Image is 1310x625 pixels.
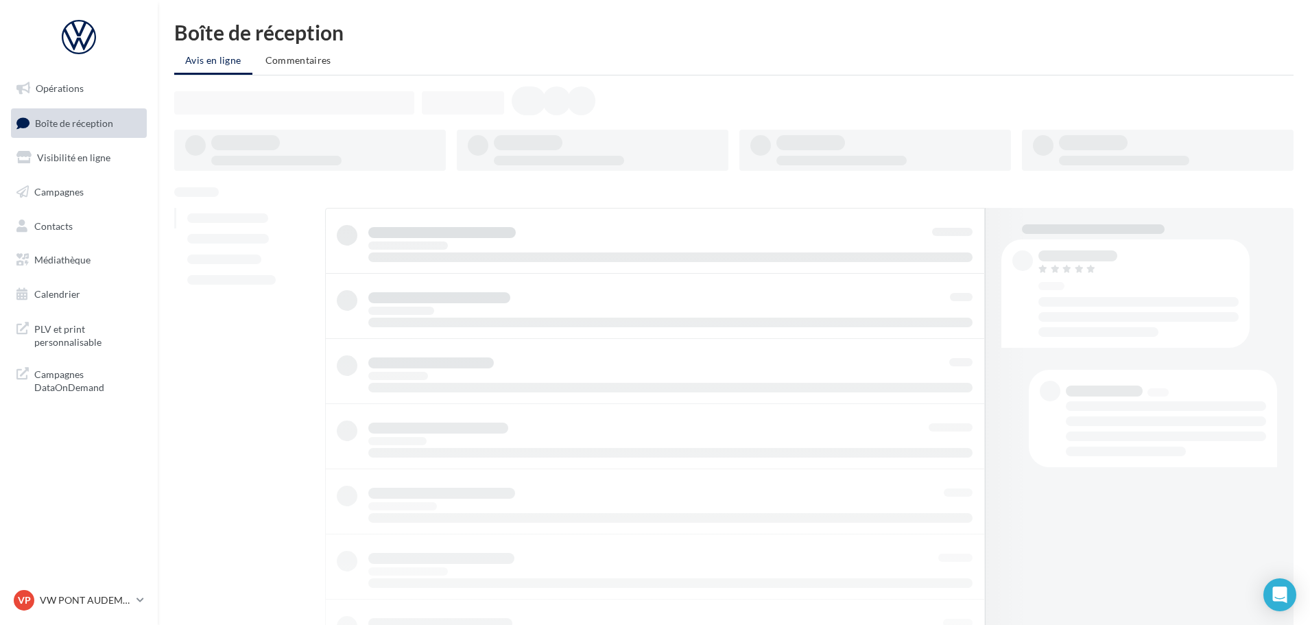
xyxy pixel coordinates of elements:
span: Campagnes DataOnDemand [34,365,141,394]
span: Médiathèque [34,254,91,266]
p: VW PONT AUDEMER [40,593,131,607]
span: Opérations [36,82,84,94]
span: Boîte de réception [35,117,113,128]
div: Open Intercom Messenger [1263,578,1296,611]
a: Contacts [8,212,150,241]
a: Campagnes [8,178,150,207]
a: Boîte de réception [8,108,150,138]
span: Commentaires [265,54,331,66]
a: PLV et print personnalisable [8,314,150,355]
span: Visibilité en ligne [37,152,110,163]
a: Calendrier [8,280,150,309]
span: PLV et print personnalisable [34,320,141,349]
a: Médiathèque [8,246,150,274]
a: Campagnes DataOnDemand [8,359,150,400]
a: Opérations [8,74,150,103]
span: Calendrier [34,288,80,300]
span: Contacts [34,220,73,231]
a: Visibilité en ligne [8,143,150,172]
div: Boîte de réception [174,22,1294,43]
span: VP [18,593,31,607]
span: Campagnes [34,186,84,198]
a: VP VW PONT AUDEMER [11,587,147,613]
